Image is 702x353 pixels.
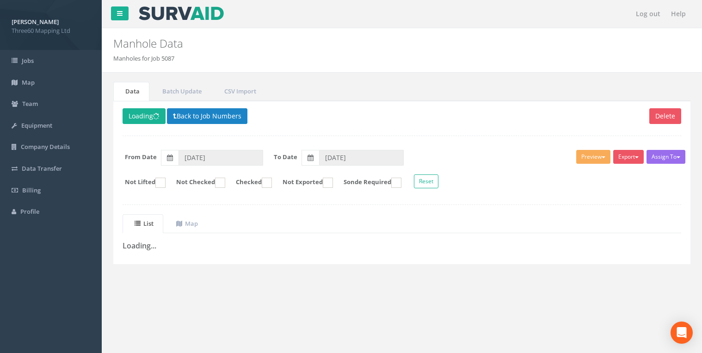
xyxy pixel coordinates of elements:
[647,150,685,164] button: Assign To
[123,214,163,233] a: List
[613,150,644,164] button: Export
[212,82,266,101] a: CSV Import
[113,54,174,63] li: Manholes for Job 5087
[125,153,157,161] label: From Date
[113,82,149,101] a: Data
[414,174,438,188] button: Reset
[12,15,90,35] a: [PERSON_NAME] Three60 Mapping Ltd
[21,121,52,130] span: Equipment
[227,178,272,188] label: Checked
[20,207,39,216] span: Profile
[273,178,333,188] label: Not Exported
[576,150,610,164] button: Preview
[123,242,681,250] h3: Loading...
[22,56,34,65] span: Jobs
[21,142,70,151] span: Company Details
[334,178,401,188] label: Sonde Required
[649,108,681,124] button: Delete
[671,322,693,344] div: Open Intercom Messenger
[116,178,166,188] label: Not Lifted
[22,78,35,87] span: Map
[179,150,263,166] input: From Date
[164,214,208,233] a: Map
[22,99,38,108] span: Team
[176,219,198,228] uib-tab-heading: Map
[274,153,297,161] label: To Date
[150,82,211,101] a: Batch Update
[22,186,41,194] span: Billing
[135,219,154,228] uib-tab-heading: List
[123,108,166,124] button: Loading
[22,164,62,173] span: Data Transfer
[167,178,225,188] label: Not Checked
[12,26,90,35] span: Three60 Mapping Ltd
[167,108,247,124] button: Back to Job Numbers
[113,37,592,50] h2: Manhole Data
[12,18,59,26] strong: [PERSON_NAME]
[319,150,404,166] input: To Date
